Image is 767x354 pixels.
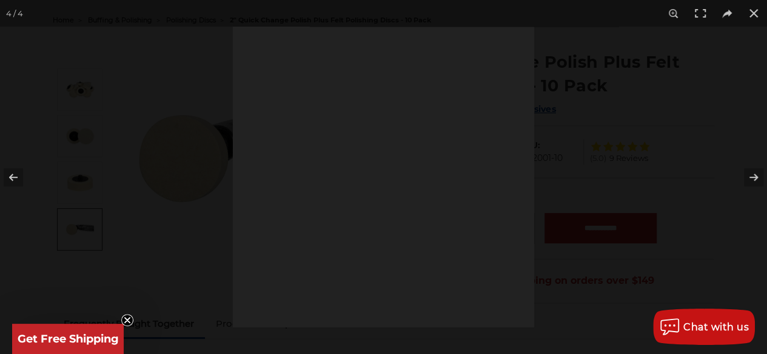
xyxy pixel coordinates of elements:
[653,309,755,345] button: Chat with us
[725,147,767,208] button: Next (arrow right)
[18,332,119,346] span: Get Free Shipping
[121,314,133,326] button: Close teaser
[12,324,124,354] div: Get Free ShippingClose teaser
[683,321,749,333] span: Chat with us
